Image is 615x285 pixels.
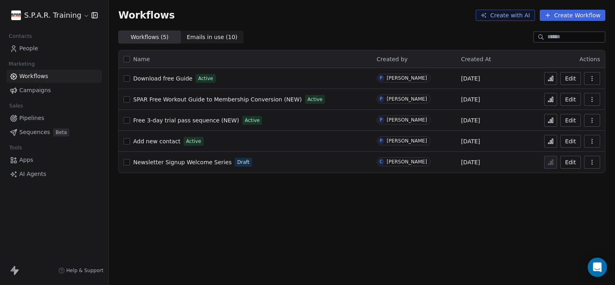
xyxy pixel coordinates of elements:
[133,95,302,103] a: SPAR Free Workout Guide to Membership Conversion (NEW)
[19,86,51,95] span: Campaigns
[133,117,239,124] span: Free 3-day trial pass sequence (NEW)
[380,159,382,165] div: C
[6,126,102,139] a: SequencesBeta
[387,159,427,165] div: [PERSON_NAME]
[380,75,382,81] div: P
[19,44,38,53] span: People
[198,75,213,82] span: Active
[237,159,249,166] span: Draft
[133,96,302,103] span: SPAR Free Workout Guide to Membership Conversion (NEW)
[461,95,480,103] span: [DATE]
[58,267,103,274] a: Help & Support
[6,100,27,112] span: Sales
[6,70,102,83] a: Workflows
[186,138,201,145] span: Active
[560,135,581,148] button: Edit
[540,10,605,21] button: Create Workflow
[133,137,180,145] a: Add new contact
[19,170,46,178] span: AI Agents
[133,75,192,82] span: Download free Guide
[19,128,50,136] span: Sequences
[6,167,102,181] a: AI Agents
[377,56,408,62] span: Created by
[461,56,491,62] span: Created At
[380,96,382,102] div: P
[187,33,237,41] span: Emails in use ( 10 )
[5,30,35,42] span: Contacts
[245,117,260,124] span: Active
[307,96,322,103] span: Active
[66,267,103,274] span: Help & Support
[19,114,44,122] span: Pipelines
[387,117,427,123] div: [PERSON_NAME]
[5,58,38,70] span: Marketing
[380,138,382,144] div: P
[461,137,480,145] span: [DATE]
[387,96,427,102] div: [PERSON_NAME]
[118,10,175,21] span: Workflows
[380,117,382,123] div: P
[560,114,581,127] button: Edit
[24,10,81,21] span: S.P.A.R. Training
[387,138,427,144] div: [PERSON_NAME]
[10,8,86,22] button: S.P.A.R. Training
[580,56,600,62] span: Actions
[560,72,581,85] button: Edit
[133,74,192,83] a: Download free Guide
[387,75,427,81] div: [PERSON_NAME]
[19,156,33,164] span: Apps
[476,10,535,21] button: Create with AI
[461,74,480,83] span: [DATE]
[133,158,231,166] a: Newsletter Signup Welcome Series
[560,93,581,106] button: Edit
[461,158,480,166] span: [DATE]
[133,55,150,64] span: Name
[11,10,21,20] img: o%20(3).jpg
[19,72,48,81] span: Workflows
[6,42,102,55] a: People
[133,159,231,165] span: Newsletter Signup Welcome Series
[461,116,480,124] span: [DATE]
[53,128,69,136] span: Beta
[133,138,180,145] span: Add new contact
[6,84,102,97] a: Campaigns
[588,258,607,277] div: Open Intercom Messenger
[6,112,102,125] a: Pipelines
[6,153,102,167] a: Apps
[560,156,581,169] button: Edit
[6,142,25,154] span: Tools
[133,116,239,124] a: Free 3-day trial pass sequence (NEW)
